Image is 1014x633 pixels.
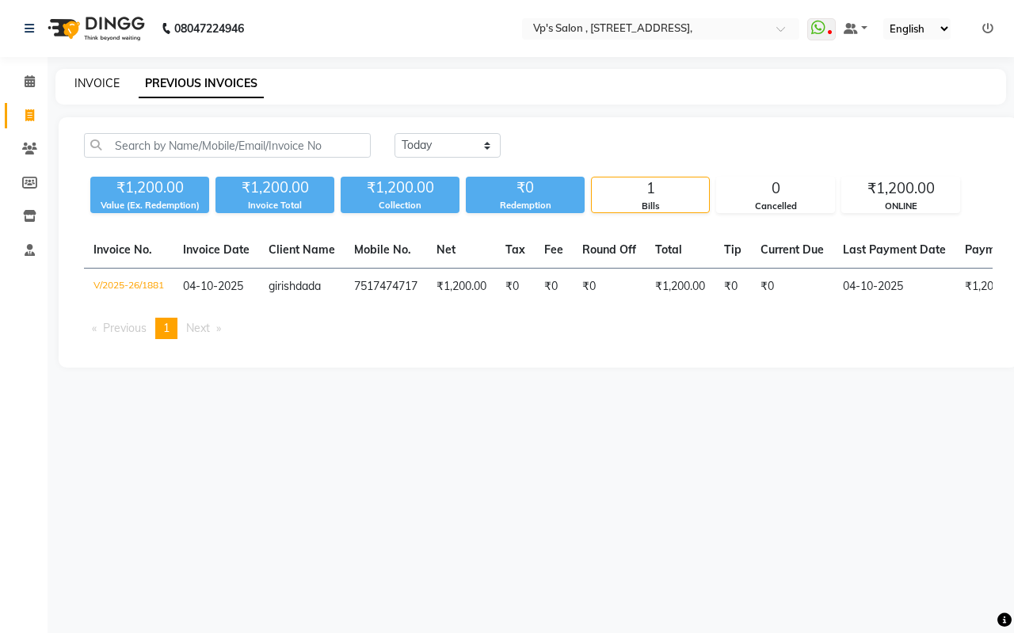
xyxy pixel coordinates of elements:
[341,177,459,199] div: ₹1,200.00
[93,242,152,257] span: Invoice No.
[269,279,295,293] span: girish
[84,269,173,306] td: V/2025-26/1881
[215,199,334,212] div: Invoice Total
[84,318,993,339] nav: Pagination
[345,269,427,306] td: 7517474717
[186,321,210,335] span: Next
[843,242,946,257] span: Last Payment Date
[90,199,209,212] div: Value (Ex. Redemption)
[90,177,209,199] div: ₹1,200.00
[183,242,250,257] span: Invoice Date
[295,279,321,293] span: dada
[269,242,335,257] span: Client Name
[751,269,833,306] td: ₹0
[646,269,715,306] td: ₹1,200.00
[436,242,456,257] span: Net
[103,321,147,335] span: Previous
[717,200,834,213] div: Cancelled
[715,269,751,306] td: ₹0
[573,269,646,306] td: ₹0
[592,200,709,213] div: Bills
[717,177,834,200] div: 0
[582,242,636,257] span: Round Off
[174,6,244,51] b: 08047224946
[427,269,496,306] td: ₹1,200.00
[655,242,682,257] span: Total
[163,321,170,335] span: 1
[505,242,525,257] span: Tax
[842,177,959,200] div: ₹1,200.00
[592,177,709,200] div: 1
[74,76,120,90] a: INVOICE
[842,200,959,213] div: ONLINE
[215,177,334,199] div: ₹1,200.00
[84,133,371,158] input: Search by Name/Mobile/Email/Invoice No
[496,269,535,306] td: ₹0
[139,70,264,98] a: PREVIOUS INVOICES
[833,269,955,306] td: 04-10-2025
[40,6,149,51] img: logo
[535,269,573,306] td: ₹0
[760,242,824,257] span: Current Due
[544,242,563,257] span: Fee
[183,279,243,293] span: 04-10-2025
[341,199,459,212] div: Collection
[466,199,585,212] div: Redemption
[466,177,585,199] div: ₹0
[724,242,741,257] span: Tip
[354,242,411,257] span: Mobile No.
